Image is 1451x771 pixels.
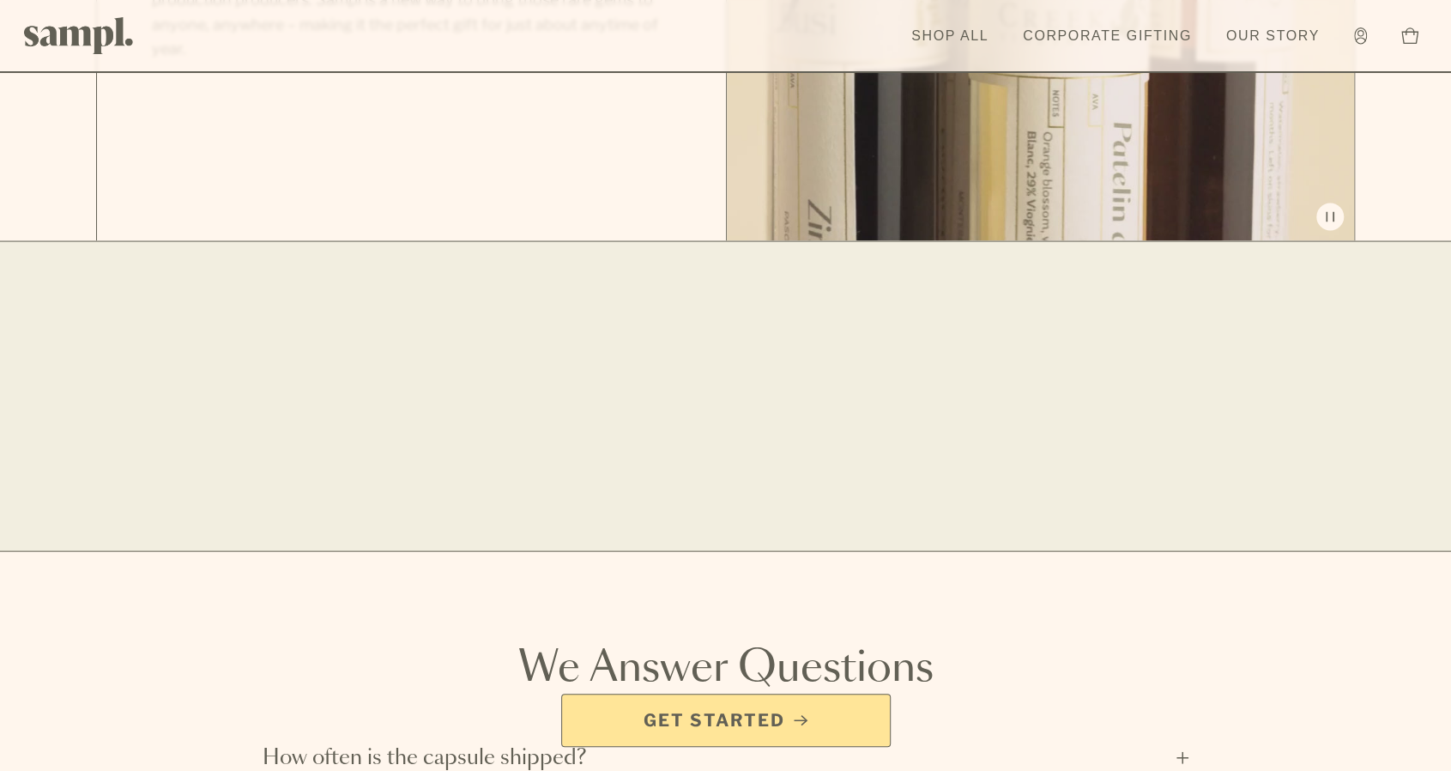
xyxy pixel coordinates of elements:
[24,17,134,54] img: Sampl logo
[561,694,891,747] a: Get Started
[903,17,997,55] a: Shop All
[1218,17,1328,55] a: Our Story
[1014,17,1200,55] a: Corporate Gifting
[263,647,1188,689] h2: We Answer Questions
[644,708,785,732] span: Get Started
